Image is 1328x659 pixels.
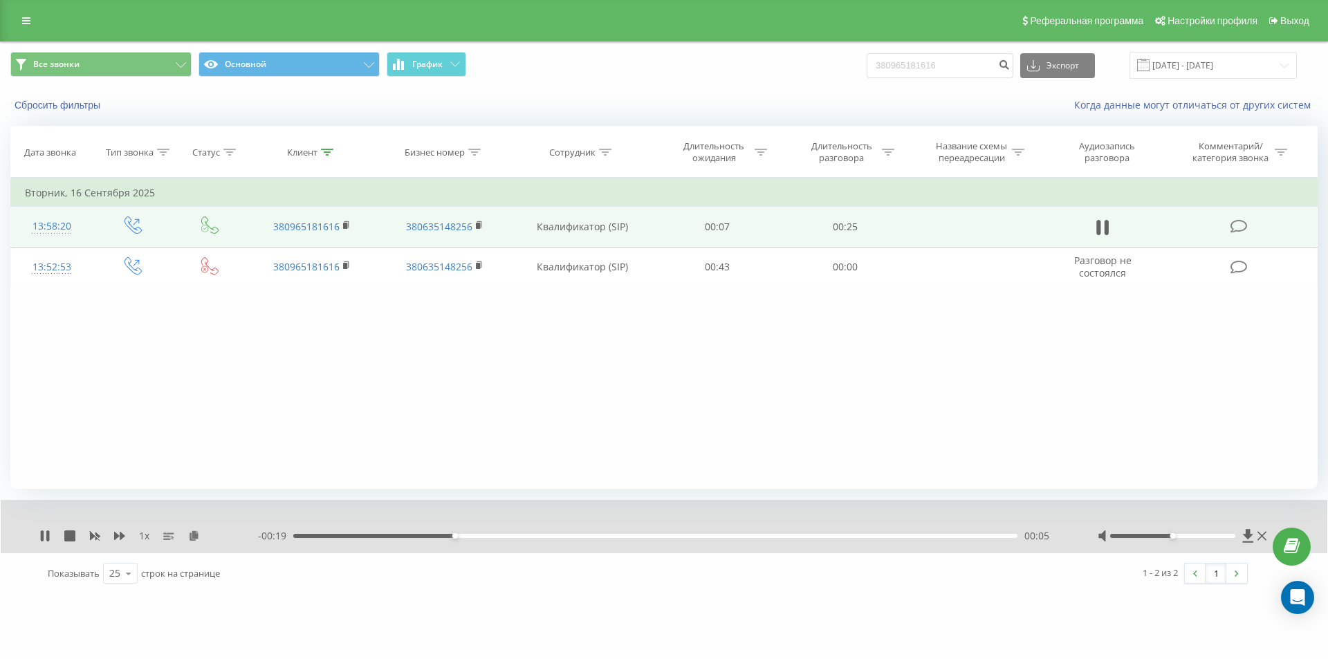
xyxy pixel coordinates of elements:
div: Open Intercom Messenger [1281,581,1314,614]
div: Бизнес номер [405,147,465,158]
button: Экспорт [1020,53,1095,78]
a: Когда данные могут отличаться от других систем [1074,98,1318,111]
span: Разговор не состоялся [1074,254,1132,279]
a: 380635148256 [406,220,472,233]
div: Комментарий/категория звонка [1190,140,1271,164]
div: Длительность разговора [804,140,878,164]
div: Accessibility label [1170,533,1175,539]
td: 00:43 [654,247,781,287]
div: 13:52:53 [25,254,79,281]
span: Все звонки [33,59,80,70]
div: Accessibility label [452,533,458,539]
div: 13:58:20 [25,213,79,240]
a: 1 [1206,564,1226,583]
td: 00:25 [781,207,908,247]
div: Тип звонка [106,147,154,158]
div: Клиент [287,147,317,158]
a: 380965181616 [273,260,340,273]
button: Основной [199,52,380,77]
td: 00:07 [654,207,781,247]
td: Квалификатор (SIP) [510,207,654,247]
td: Квалификатор (SIP) [510,247,654,287]
div: 25 [109,566,120,580]
div: 1 - 2 из 2 [1143,566,1178,579]
a: 380635148256 [406,260,472,273]
td: Вторник, 16 Сентября 2025 [11,179,1318,207]
span: 1 x [139,529,149,543]
span: Показывать [48,567,100,579]
span: строк на странице [141,567,220,579]
button: График [387,52,466,77]
button: Все звонки [10,52,192,77]
div: Сотрудник [549,147,596,158]
div: Дата звонка [24,147,76,158]
div: Статус [192,147,220,158]
span: График [412,59,443,69]
span: Выход [1280,15,1309,26]
span: Реферальная программа [1030,15,1143,26]
span: 00:05 [1024,529,1049,543]
span: Настройки профиля [1168,15,1257,26]
div: Длительность ожидания [677,140,751,164]
input: Поиск по номеру [867,53,1013,78]
div: Аудиозапись разговора [1062,140,1152,164]
span: - 00:19 [258,529,293,543]
button: Сбросить фильтры [10,99,107,111]
div: Название схемы переадресации [934,140,1008,164]
td: 00:00 [781,247,908,287]
a: 380965181616 [273,220,340,233]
